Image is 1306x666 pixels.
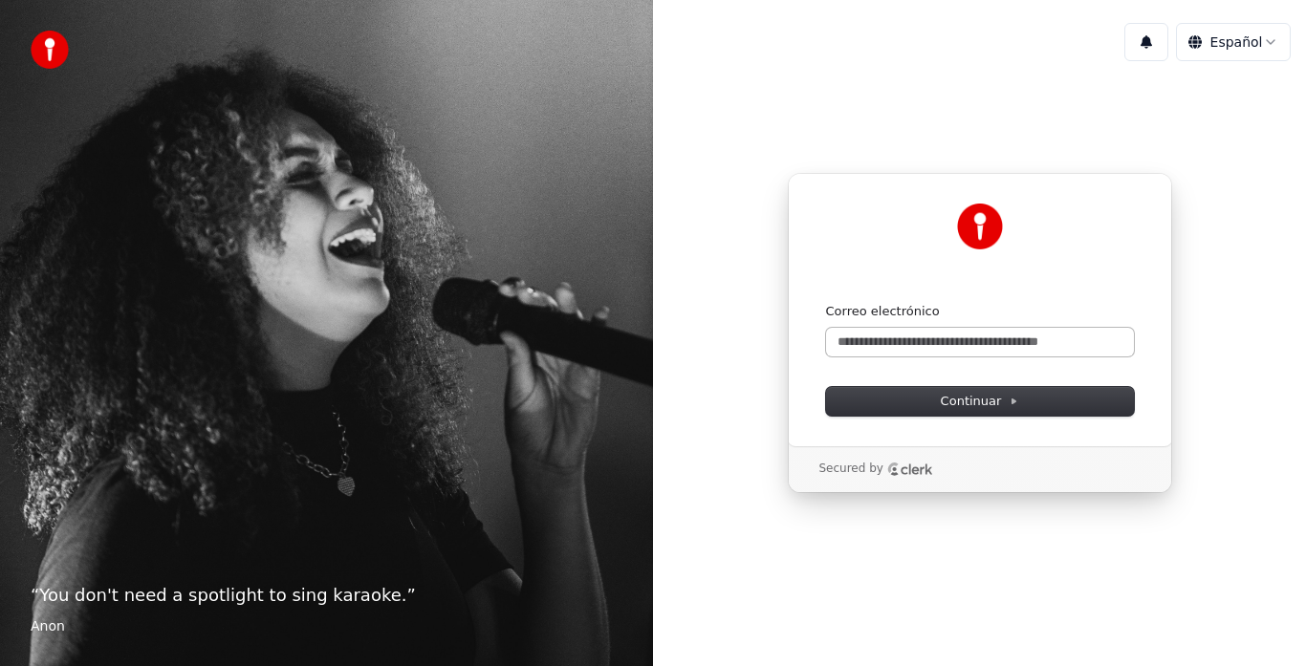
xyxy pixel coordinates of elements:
img: Youka [957,204,1003,249]
button: Continuar [826,387,1134,416]
footer: Anon [31,616,622,635]
span: Continuar [941,393,1019,410]
img: youka [31,31,69,69]
a: Clerk logo [887,462,933,476]
label: Correo electrónico [826,303,940,320]
p: “ You don't need a spotlight to sing karaoke. ” [31,582,622,609]
p: Secured by [819,462,883,477]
